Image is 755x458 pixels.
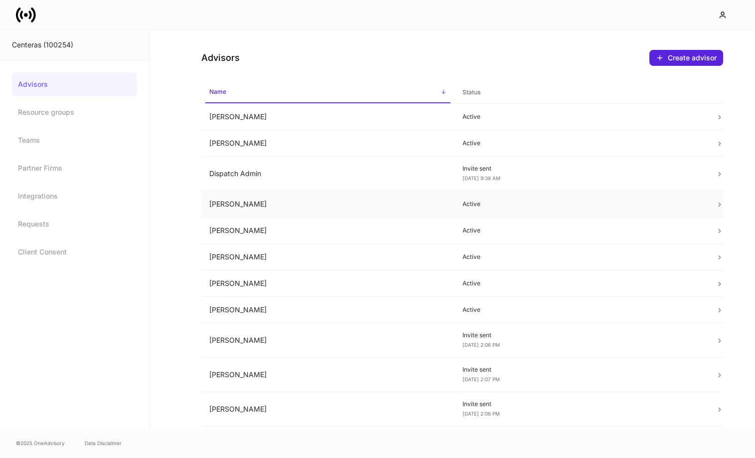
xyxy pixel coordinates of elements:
a: Partner Firms [12,156,137,180]
td: [PERSON_NAME] [201,104,454,130]
h6: Name [209,87,226,96]
a: Data Disclaimer [85,439,122,447]
p: Invite sent [462,331,700,339]
td: [PERSON_NAME] [201,218,454,244]
td: Dispatch Admin [201,157,454,191]
td: [PERSON_NAME] [201,130,454,157]
td: [PERSON_NAME] [201,244,454,270]
td: [PERSON_NAME] [201,191,454,218]
p: Active [462,279,700,287]
td: [PERSON_NAME] [201,427,454,453]
td: [PERSON_NAME] [201,297,454,323]
button: Create advisor [649,50,723,66]
p: Invite sent [462,366,700,374]
td: [PERSON_NAME] [201,358,454,392]
p: Active [462,113,700,121]
h4: Advisors [201,52,240,64]
a: Advisors [12,72,137,96]
a: Resource groups [12,100,137,124]
span: [DATE] 2:06 PM [462,342,500,348]
a: Integrations [12,184,137,208]
td: [PERSON_NAME] [201,392,454,427]
span: [DATE] 2:06 PM [462,411,500,417]
p: Invite sent [462,165,700,173]
div: Centeras (100254) [12,40,137,50]
span: Name [205,82,451,103]
a: Client Consent [12,240,137,264]
p: Active [462,139,700,147]
p: Active [462,200,700,208]
p: Invite sent [462,400,700,408]
p: Active [462,306,700,314]
span: [DATE] 2:07 PM [462,376,500,382]
td: [PERSON_NAME] [201,323,454,358]
td: [PERSON_NAME] [201,270,454,297]
a: Requests [12,212,137,236]
span: © 2025 OneAdvisory [16,439,65,447]
a: Teams [12,128,137,152]
p: Active [462,253,700,261]
span: Status [458,82,704,103]
h6: Status [462,87,480,97]
span: [DATE] 9:38 AM [462,175,500,181]
div: Create advisor [668,53,717,63]
p: Active [462,227,700,234]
